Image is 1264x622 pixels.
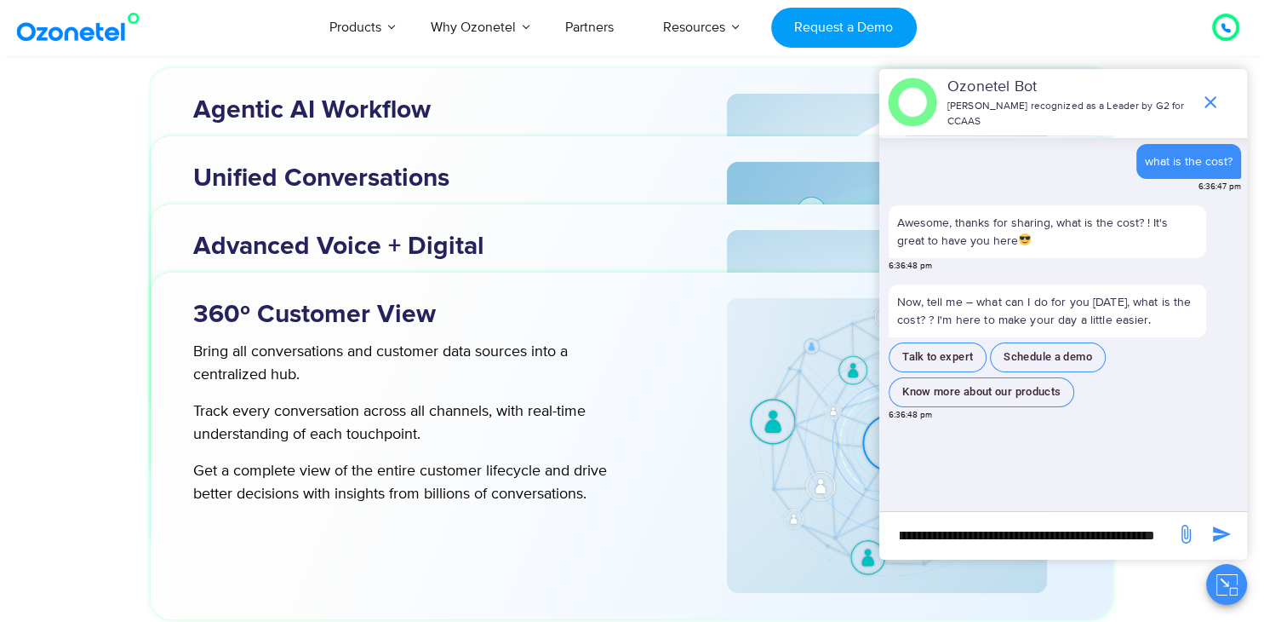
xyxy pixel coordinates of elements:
span: 6:36:48 pm [889,260,932,273]
div: what is the cost? [1145,153,1233,170]
p: Bring all conversations and customer data sources into a centralized hub. [193,341,635,387]
h3: 360º Customer View [193,298,670,331]
p: Get a complete view of the entire customer lifecycle and drive better decisions with insights fro... [193,460,635,506]
div: new-msg-input [888,521,1167,551]
button: Schedule a demo [990,343,1106,372]
span: send message [1169,517,1203,551]
p: Track every conversation across all channels, with real-time understanding of each touchpoint. [193,400,635,446]
a: Request a Demo [771,8,917,48]
span: 6:36:47 pm [1198,181,1241,193]
h3: Agentic AI Workflow [193,94,670,127]
button: Close chat [1206,564,1247,605]
img: 😎 [1019,233,1031,245]
p: [PERSON_NAME] recognized as a Leader by G2 for CCAAS [947,99,1192,130]
h3: Unified Conversations [193,162,670,195]
p: Now, tell me – what can I do for you [DATE], what is the cost? ? I'm here to make your day a litt... [889,285,1206,337]
span: end chat or minimize [1193,85,1227,119]
span: 6:36:48 pm [889,409,932,422]
h3: Advanced Voice + Digital [193,230,670,263]
button: Know more about our products [889,377,1074,407]
img: header [888,78,937,127]
button: Talk to expert [889,343,987,372]
p: Ozonetel Bot [947,76,1192,99]
span: send message [1204,517,1238,551]
p: Awesome, thanks for sharing, what is the cost? ! It's great to have you here [897,214,1198,250]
